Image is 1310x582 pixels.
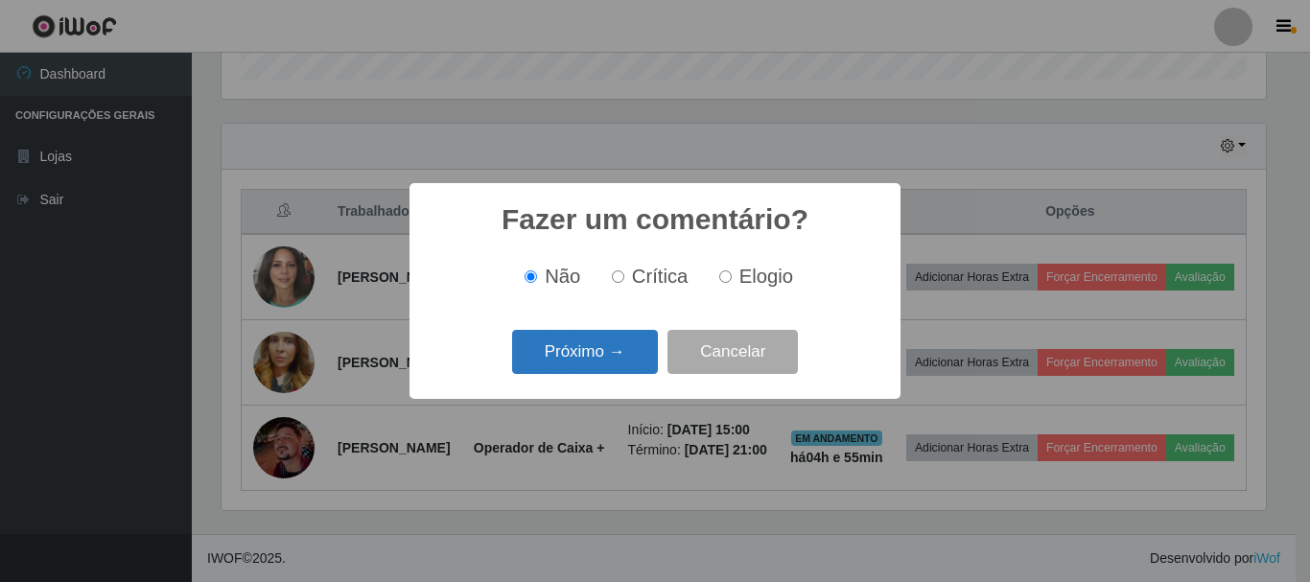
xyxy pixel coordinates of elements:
span: Crítica [632,266,689,287]
input: Não [525,270,537,283]
span: Elogio [739,266,793,287]
button: Próximo → [512,330,658,375]
h2: Fazer um comentário? [502,202,808,237]
input: Crítica [612,270,624,283]
button: Cancelar [667,330,798,375]
span: Não [545,266,580,287]
input: Elogio [719,270,732,283]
